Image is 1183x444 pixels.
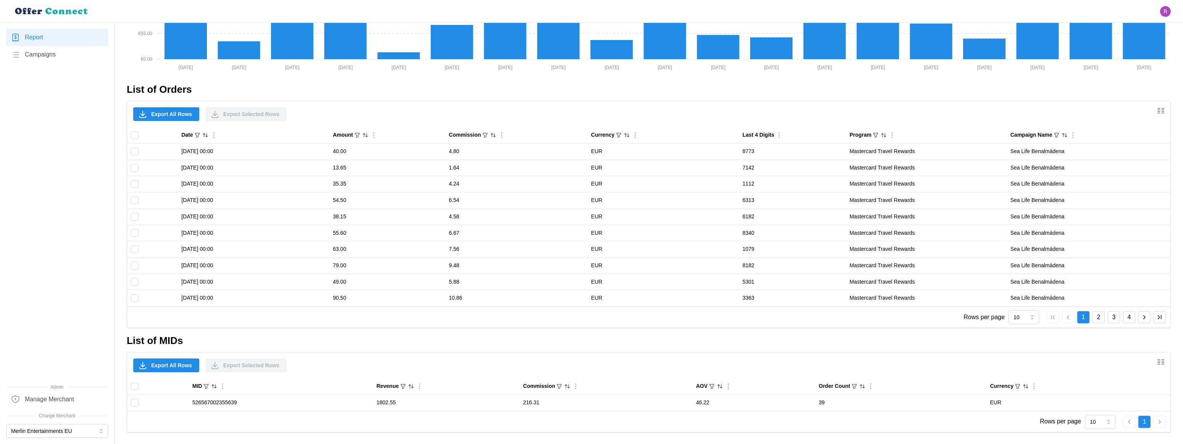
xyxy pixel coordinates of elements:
button: Column Actions [218,382,227,391]
td: 38.15 [329,208,445,225]
td: 8340 [739,225,846,241]
td: EUR [587,192,739,209]
td: [DATE] 00:00 [178,257,329,274]
button: Export Selected Rows [205,358,287,372]
td: EUR [587,176,739,192]
h2: List of Orders [127,83,1171,96]
div: Revenue [376,382,399,391]
span: Export Selected Rows [223,108,279,121]
td: 3363 [739,290,846,306]
td: Mastercard Travel Rewards [846,241,1007,258]
button: Sort by Revenue descending [408,383,415,390]
td: Sea Life Benalmádena [1007,257,1170,274]
td: EUR [587,208,739,225]
div: Date [181,131,193,139]
input: Toggle select row [131,294,139,302]
td: Mastercard Travel Rewards [846,144,1007,160]
p: Rows per page [1040,417,1081,426]
td: 526567002355639 [189,395,373,411]
td: 40.00 [329,144,445,160]
td: 35.35 [329,176,445,192]
span: Admin [6,384,108,391]
td: [DATE] 00:00 [178,160,329,176]
td: Mastercard Travel Rewards [846,274,1007,290]
div: Currency [990,382,1014,391]
span: Export All Rows [151,108,192,121]
button: Merlin Entertainments EU [6,424,108,438]
td: EUR [587,144,739,160]
td: EUR [587,225,739,241]
span: Change Merchant [6,412,108,420]
td: Sea Life Benalmádena [1007,144,1170,160]
input: Toggle select row [131,245,139,253]
td: 8773 [739,144,846,160]
td: EUR [587,241,739,258]
span: Export Selected Rows [223,359,279,372]
td: Sea Life Benalmádena [1007,160,1170,176]
td: 39 [815,395,986,411]
td: EUR [986,395,1170,411]
button: Export All Rows [133,107,199,121]
button: Column Actions [210,131,218,139]
tspan: €0.00 [141,57,152,62]
button: Column Actions [497,131,506,139]
tspan: [DATE] [498,65,513,71]
button: Sort by Campaign Name ascending [1061,132,1068,139]
button: Sort by Amount descending [362,132,369,139]
td: 10.86 [445,290,587,306]
button: Column Actions [1069,131,1077,139]
td: 5.88 [445,274,587,290]
tspan: [DATE] [711,65,726,71]
button: 1 [1138,416,1151,428]
input: Toggle select row [131,180,139,188]
button: Sort by Commission descending [564,383,571,390]
td: Sea Life Benalmádena [1007,208,1170,225]
td: EUR [587,257,739,274]
tspan: [DATE] [1030,65,1045,71]
div: Currency [591,131,614,139]
td: [DATE] 00:00 [178,144,329,160]
td: 4.24 [445,176,587,192]
tspan: [DATE] [1137,65,1151,71]
button: Sort by AOV descending [717,383,723,390]
tspan: [DATE] [338,65,353,71]
td: EUR [587,160,739,176]
button: Sort by Order Count descending [859,383,866,390]
button: Column Actions [571,382,580,391]
td: [DATE] 00:00 [178,192,329,209]
tspan: [DATE] [605,65,619,71]
tspan: [DATE] [871,65,885,71]
td: Mastercard Travel Rewards [846,225,1007,241]
td: EUR [587,274,739,290]
tspan: [DATE] [658,65,672,71]
p: Rows per page [964,313,1005,322]
button: Show/Hide columns [1154,104,1167,117]
td: 6313 [739,192,846,209]
img: Ryan Gribben [1160,6,1171,17]
input: Toggle select row [131,399,139,407]
td: 54.50 [329,192,445,209]
td: 1112 [739,176,846,192]
tspan: [DATE] [924,65,938,71]
div: AOV [696,382,707,391]
button: Sort by Commission descending [490,132,497,139]
tspan: [DATE] [977,65,992,71]
td: 8182 [739,257,846,274]
td: [DATE] 00:00 [178,225,329,241]
td: EUR [587,290,739,306]
td: 9.48 [445,257,587,274]
input: Toggle select all [131,383,139,390]
td: 55.60 [329,225,445,241]
input: Toggle select row [131,148,139,155]
td: Sea Life Benalmádena [1007,274,1170,290]
input: Toggle select row [131,278,139,286]
td: 4.58 [445,208,587,225]
tspan: [DATE] [445,65,459,71]
span: Export All Rows [151,359,192,372]
input: Toggle select all [131,131,139,139]
div: Program [850,131,872,139]
div: Campaign Name [1010,131,1052,139]
button: 3 [1108,311,1120,323]
td: 90.50 [329,290,445,306]
td: 6.67 [445,225,587,241]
